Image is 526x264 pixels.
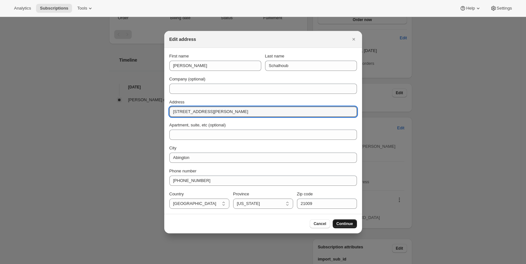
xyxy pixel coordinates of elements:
[169,77,205,81] span: Company (optional)
[77,6,87,11] span: Tools
[497,6,512,11] span: Settings
[333,219,357,228] button: Continue
[169,100,185,104] span: Address
[169,192,184,196] span: Country
[314,221,326,226] span: Cancel
[169,169,196,173] span: Phone number
[466,6,475,11] span: Help
[169,54,189,58] span: First name
[14,6,31,11] span: Analytics
[337,221,353,226] span: Continue
[486,4,516,13] button: Settings
[349,35,358,44] button: Close
[169,123,226,127] span: Apartment, suite, etc (optional)
[36,4,72,13] button: Subscriptions
[169,146,176,150] span: City
[233,192,249,196] span: Province
[40,6,68,11] span: Subscriptions
[297,192,313,196] span: Zip code
[169,36,196,42] h2: Edit address
[265,54,285,58] span: Last name
[73,4,97,13] button: Tools
[456,4,485,13] button: Help
[10,4,35,13] button: Analytics
[310,219,330,228] button: Cancel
